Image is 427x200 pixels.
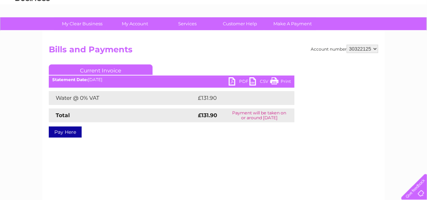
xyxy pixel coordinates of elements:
a: Energy [322,29,338,35]
a: Water [305,29,318,35]
a: 0333 014 3131 [297,3,344,12]
td: Payment will be taken on or around [DATE] [224,108,294,122]
a: Blog [367,29,377,35]
a: Contact [381,29,398,35]
div: Clear Business is a trading name of Verastar Limited (registered in [GEOGRAPHIC_DATA] No. 3667643... [51,4,378,34]
a: Current Invoice [49,64,153,75]
a: Print [270,77,291,87]
a: Make A Payment [264,17,321,30]
strong: £131.90 [198,112,217,119]
td: Water @ 0% VAT [49,91,196,105]
div: Account number [311,45,378,53]
strong: Total [56,112,70,119]
a: CSV [249,77,270,87]
img: logo.png [15,18,50,39]
h2: Bills and Payments [49,45,378,58]
a: PDF [229,77,249,87]
a: Pay Here [49,127,82,138]
a: My Account [107,17,164,30]
a: Services [159,17,216,30]
a: Customer Help [212,17,269,30]
a: Telecoms [342,29,363,35]
a: My Clear Business [54,17,111,30]
b: Statement Date: [52,77,88,82]
td: £131.90 [196,91,281,105]
a: Log out [404,29,420,35]
div: [DATE] [49,77,294,82]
